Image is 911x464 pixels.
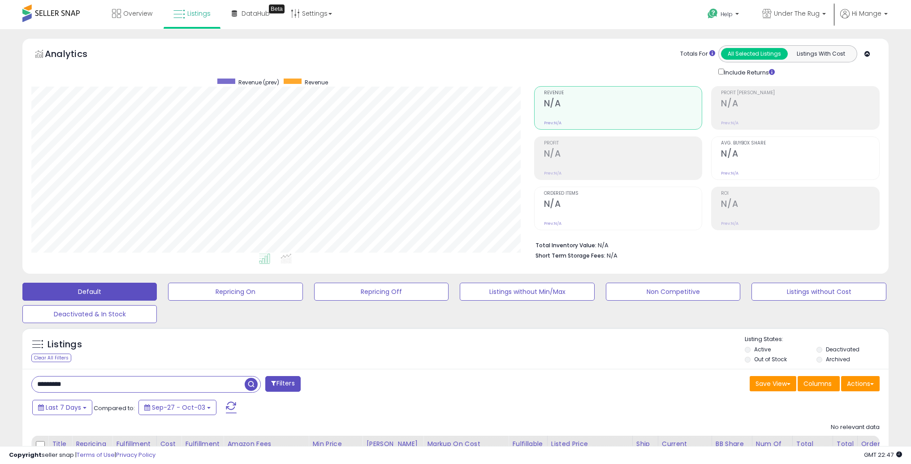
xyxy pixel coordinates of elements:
button: Listings without Cost [751,283,886,301]
h5: Listings [47,338,82,351]
span: Avg. Buybox Share [721,141,879,146]
small: Prev: N/A [721,120,738,126]
span: Sep-27 - Oct-03 [152,403,205,412]
span: Columns [803,379,832,388]
span: Compared to: [94,404,135,412]
button: Actions [841,376,880,391]
span: Profit [544,141,702,146]
a: Privacy Policy [116,451,155,459]
h2: N/A [721,149,879,161]
button: Columns [798,376,840,391]
a: Terms of Use [77,451,115,459]
h2: N/A [721,98,879,110]
h2: N/A [721,199,879,211]
button: Last 7 Days [32,400,92,415]
b: Total Inventory Value: [535,241,596,249]
div: Totals For [680,50,715,58]
a: Hi Mange [840,9,888,29]
small: Prev: N/A [721,221,738,226]
i: Get Help [707,8,718,19]
div: seller snap | | [9,451,155,460]
span: Revenue [544,91,702,96]
small: Prev: N/A [544,120,561,126]
span: Revenue [305,79,328,86]
span: Listings [187,9,211,18]
h2: N/A [544,149,702,161]
span: ROI [721,191,879,196]
span: N/A [607,251,617,260]
button: Repricing On [168,283,302,301]
h5: Analytics [45,48,105,62]
b: Short Term Storage Fees: [535,252,605,259]
span: Revenue (prev) [238,79,279,86]
h2: N/A [544,98,702,110]
small: Prev: N/A [544,221,561,226]
button: Listings without Min/Max [460,283,594,301]
button: All Selected Listings [721,48,788,60]
span: Profit [PERSON_NAME] [721,91,879,96]
div: Tooltip anchor [269,4,285,13]
span: Help [721,10,733,18]
span: 2025-10-11 22:47 GMT [864,451,902,459]
div: Include Returns [712,67,786,77]
label: Deactivated [826,346,859,353]
button: Deactivated & In Stock [22,305,157,323]
small: Prev: N/A [544,171,561,176]
span: Ordered Items [544,191,702,196]
button: Default [22,283,157,301]
span: Under The Rug [774,9,820,18]
button: Save View [750,376,796,391]
button: Sep-27 - Oct-03 [138,400,216,415]
div: No relevant data [831,423,880,432]
p: Listing States: [745,335,889,344]
span: Overview [123,9,152,18]
label: Archived [826,355,850,363]
a: Help [700,1,748,29]
button: Filters [265,376,300,392]
div: Clear All Filters [31,354,71,362]
span: DataHub [242,9,270,18]
small: Prev: N/A [721,171,738,176]
li: N/A [535,239,873,250]
h2: N/A [544,199,702,211]
label: Active [754,346,771,353]
label: Out of Stock [754,355,787,363]
button: Non Competitive [606,283,740,301]
button: Listings With Cost [787,48,854,60]
button: Repricing Off [314,283,449,301]
span: Last 7 Days [46,403,81,412]
strong: Copyright [9,451,42,459]
span: Hi Mange [852,9,881,18]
